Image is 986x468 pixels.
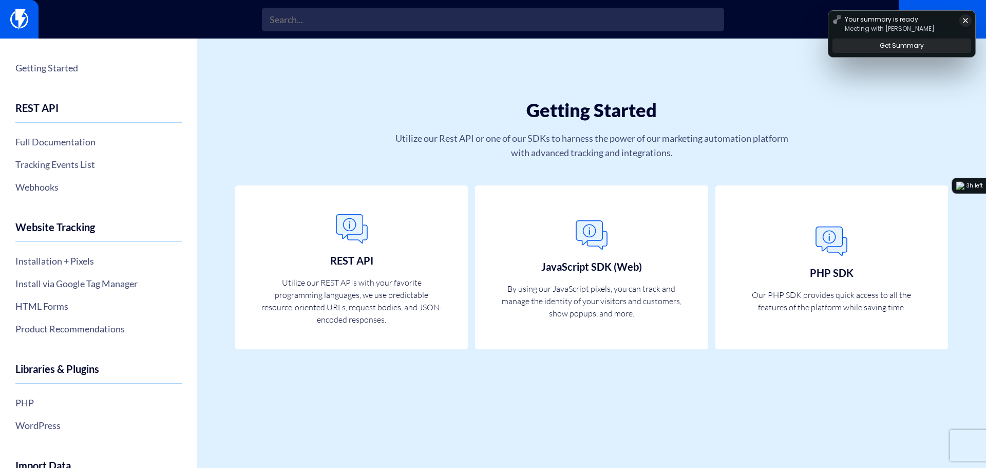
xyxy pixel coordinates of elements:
a: Full Documentation [15,133,182,151]
a: Install via Google Tag Manager [15,275,182,292]
div: 3h left [966,182,983,190]
button: Get Summary [832,39,971,53]
a: PHP SDK Our PHP SDK provides quick access to all the features of the platform while saving time. [715,185,948,349]
p: Our PHP SDK provides quick access to all the features of the platform while saving time. [738,289,924,313]
p: Get Summary [880,41,924,50]
h3: REST API [330,255,373,266]
a: Getting Started [15,59,182,77]
a: Tracking Events List [15,156,182,173]
a: REST API Utilize our REST APIs with your favorite programming languages, we use predictable resou... [235,185,468,349]
h4: Libraries & Plugins [15,363,182,384]
h1: Getting Started [259,100,924,121]
h3: JavaScript SDK (Web) [541,261,642,272]
a: Installation + Pixels [15,252,182,270]
input: Search... [262,8,724,31]
p: Your summary is ready [845,15,918,24]
a: WordPress [15,417,182,434]
p: By using our JavaScript pixels, you can track and manage the identity of your visitors and custom... [499,283,685,320]
p: Utilize our REST APIs with your favorite programming languages, we use predictable resource-orien... [259,276,445,326]
h3: PHP SDK [810,267,854,278]
a: Webhooks [15,178,182,196]
a: PHP [15,394,182,411]
h4: Website Tracking [15,221,182,242]
img: logo [956,182,964,190]
p: Meeting with [PERSON_NAME] [845,24,935,33]
h4: REST API [15,102,182,123]
p: Utilize our Rest API or one of our SDKs to harness the power of our marketing automation platform... [392,131,791,160]
a: HTML Forms [15,297,182,315]
a: Product Recommendations [15,320,182,338]
img: General.png [331,209,372,250]
img: General.png [811,221,852,262]
img: General.png [571,215,612,256]
a: JavaScript SDK (Web) By using our JavaScript pixels, you can track and manage the identity of you... [475,185,708,349]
